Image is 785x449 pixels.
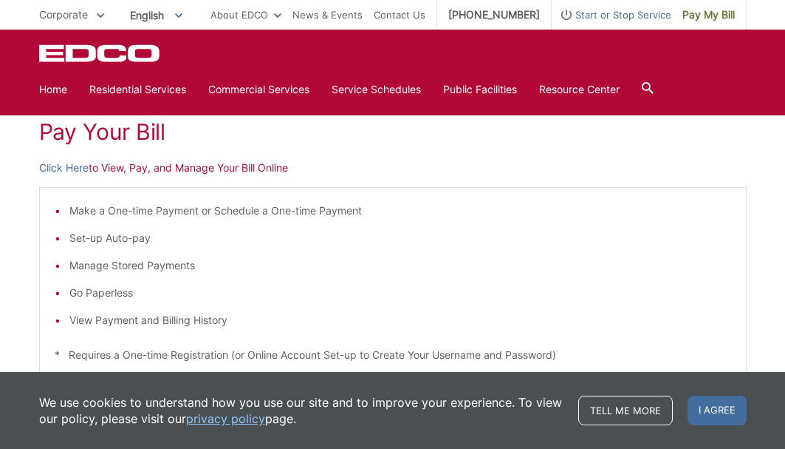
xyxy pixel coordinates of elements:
a: Resource Center [539,81,620,98]
li: Set-up Auto-pay [69,230,731,246]
a: EDCD logo. Return to the homepage. [39,44,162,62]
li: Manage Stored Payments [69,257,731,274]
span: Corporate [39,8,88,21]
p: to View, Pay, and Manage Your Bill Online [39,160,747,176]
p: * Requires a One-time Registration (or Online Account Set-up to Create Your Username and Password) [55,347,731,363]
li: Make a One-time Payment or Schedule a One-time Payment [69,203,731,219]
a: Service Schedules [332,81,421,98]
a: Contact Us [374,7,425,23]
a: Home [39,81,67,98]
a: About EDCO [210,7,281,23]
a: Tell me more [578,396,673,425]
a: Commercial Services [208,81,309,98]
li: View Payment and Billing History [69,312,731,328]
a: privacy policy [186,411,265,427]
h1: Pay Your Bill [39,118,747,145]
a: Residential Services [89,81,186,98]
a: News & Events [292,7,363,23]
span: Pay My Bill [682,7,735,23]
li: Go Paperless [69,285,731,301]
p: We use cookies to understand how you use our site and to improve your experience. To view our pol... [39,394,563,427]
a: Public Facilities [443,81,517,98]
a: Click Here [39,160,89,176]
span: I agree [688,396,747,425]
span: English [119,3,193,27]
